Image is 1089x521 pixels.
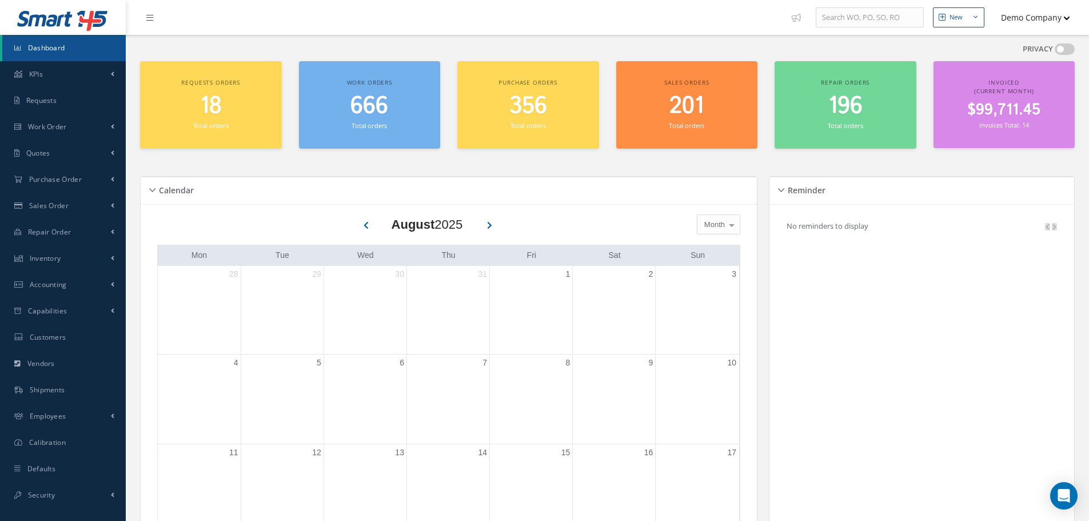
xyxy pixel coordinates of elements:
span: Invoiced [988,78,1019,86]
td: August 4, 2025 [158,354,241,444]
a: Monday [189,248,209,263]
span: Capabilities [28,306,67,316]
a: Thursday [439,248,457,263]
span: Repair orders [821,78,869,86]
a: August 7, 2025 [480,355,489,371]
a: August 11, 2025 [227,444,241,461]
a: July 28, 2025 [227,266,241,283]
span: Customers [30,332,66,342]
a: August 9, 2025 [647,355,656,371]
a: August 4, 2025 [232,355,241,371]
a: Sunday [688,248,707,263]
span: Sales Order [29,201,69,210]
a: Repair orders 196 Total orders [775,61,916,149]
td: August 9, 2025 [573,354,656,444]
span: Work Order [28,122,67,132]
a: August 13, 2025 [393,444,406,461]
td: August 8, 2025 [490,354,573,444]
span: 18 [200,90,222,122]
a: August 14, 2025 [476,444,489,461]
span: Security [28,490,55,500]
td: July 28, 2025 [158,266,241,355]
a: August 17, 2025 [725,444,739,461]
span: Repair Order [28,227,71,237]
span: Requests [26,96,57,105]
a: August 16, 2025 [642,444,656,461]
button: Demo Company [990,6,1070,29]
a: August 8, 2025 [563,355,572,371]
span: 356 [509,90,547,122]
a: July 31, 2025 [476,266,489,283]
span: KPIs [29,69,43,79]
a: Wednesday [355,248,376,263]
input: Search WO, PO, SO, RO [816,7,924,28]
span: 666 [350,90,388,122]
td: August 5, 2025 [241,354,324,444]
a: July 30, 2025 [393,266,406,283]
div: New [950,13,963,22]
td: August 3, 2025 [656,266,739,355]
span: (Current Month) [974,87,1034,95]
a: Tuesday [273,248,292,263]
td: August 7, 2025 [406,354,489,444]
span: Inventory [30,253,61,263]
span: Dashboard [28,43,65,53]
span: Quotes [26,148,50,158]
a: Invoiced (Current Month) $99,711.45 Invoices Total: 14 [934,61,1075,148]
td: August 6, 2025 [324,354,406,444]
span: Work orders [347,78,392,86]
span: $99,711.45 [967,99,1040,121]
div: Open Intercom Messenger [1050,482,1078,510]
p: No reminders to display [787,221,868,231]
a: August 5, 2025 [314,355,324,371]
span: Vendors [27,359,55,368]
a: Friday [525,248,538,263]
td: August 1, 2025 [490,266,573,355]
button: New [933,7,984,27]
small: Total orders [510,121,546,130]
span: Accounting [30,280,67,289]
a: Work orders 666 Total orders [299,61,441,149]
a: August 1, 2025 [563,266,572,283]
small: Total orders [669,121,704,130]
span: Purchase orders [498,78,557,86]
a: August 6, 2025 [397,355,406,371]
a: Requests orders 18 Total orders [140,61,282,149]
a: July 29, 2025 [310,266,324,283]
span: Month [701,219,725,230]
td: July 31, 2025 [406,266,489,355]
span: Purchase Order [29,174,82,184]
td: August 2, 2025 [573,266,656,355]
b: August [392,217,435,232]
span: Requests orders [181,78,240,86]
a: Dashboard [2,35,126,61]
td: August 10, 2025 [656,354,739,444]
small: Total orders [193,121,229,130]
h5: Calendar [155,182,194,196]
small: Total orders [352,121,387,130]
span: 196 [828,90,863,122]
a: Purchase orders 356 Total orders [457,61,599,149]
span: Sales orders [664,78,709,86]
span: Shipments [30,385,65,395]
a: Saturday [607,248,623,263]
h5: Reminder [784,182,825,196]
a: August 10, 2025 [725,355,739,371]
div: 2025 [392,215,463,234]
span: Calibration [29,438,66,447]
a: August 2, 2025 [647,266,656,283]
span: Employees [30,411,66,421]
label: PRIVACY [1023,43,1053,55]
span: Defaults [27,464,55,474]
a: Sales orders 201 Total orders [616,61,758,149]
small: Invoices Total: 14 [979,121,1028,129]
span: 201 [669,90,704,122]
td: July 30, 2025 [324,266,406,355]
a: August 3, 2025 [729,266,739,283]
small: Total orders [828,121,863,130]
td: July 29, 2025 [241,266,324,355]
a: August 12, 2025 [310,444,324,461]
a: August 15, 2025 [559,444,573,461]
